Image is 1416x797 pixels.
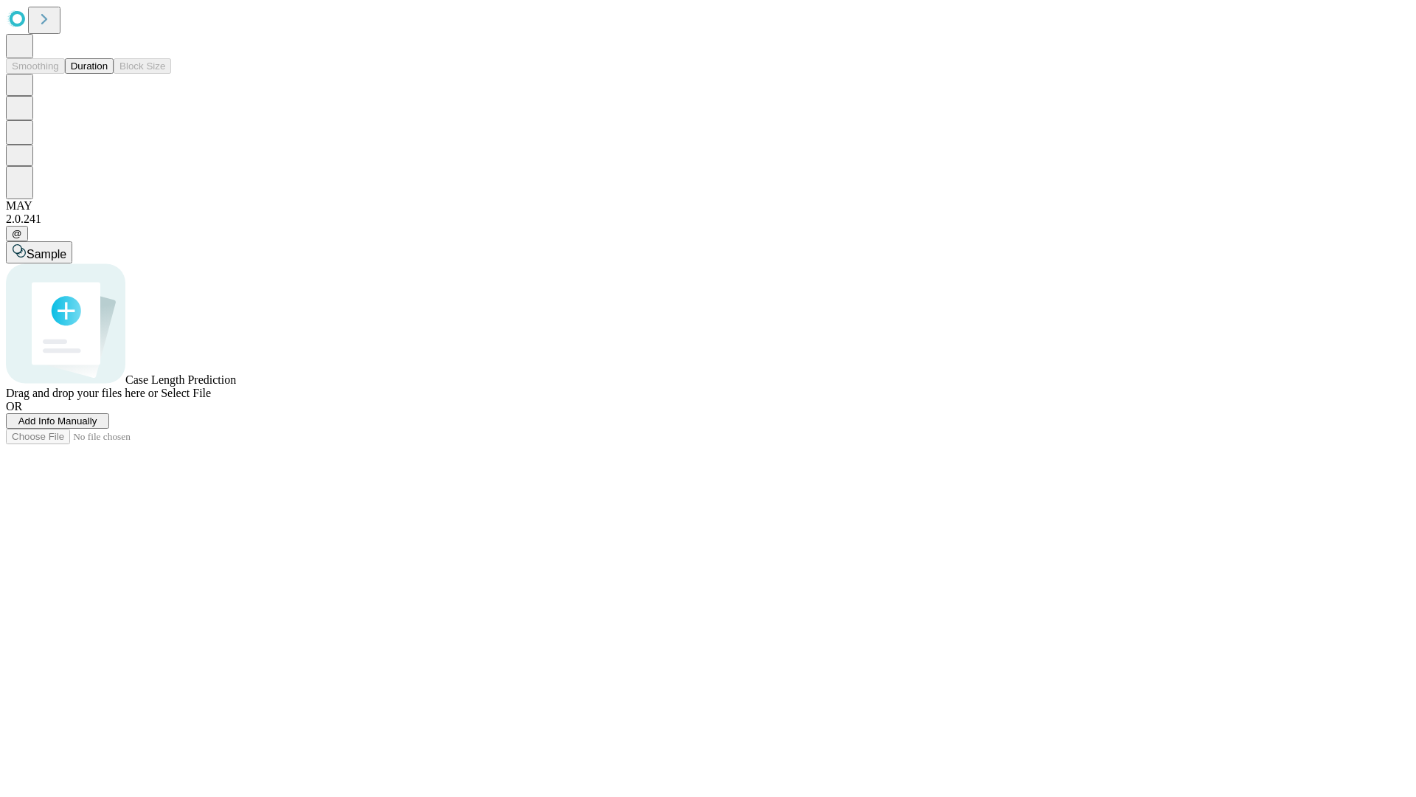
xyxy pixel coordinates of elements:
[114,58,171,74] button: Block Size
[6,199,1410,213] div: MAY
[6,413,109,429] button: Add Info Manually
[6,387,158,399] span: Drag and drop your files here or
[65,58,114,74] button: Duration
[6,213,1410,226] div: 2.0.241
[6,400,22,413] span: OR
[27,248,66,261] span: Sample
[6,241,72,263] button: Sample
[125,373,236,386] span: Case Length Prediction
[6,226,28,241] button: @
[6,58,65,74] button: Smoothing
[18,415,97,427] span: Add Info Manually
[12,228,22,239] span: @
[161,387,211,399] span: Select File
